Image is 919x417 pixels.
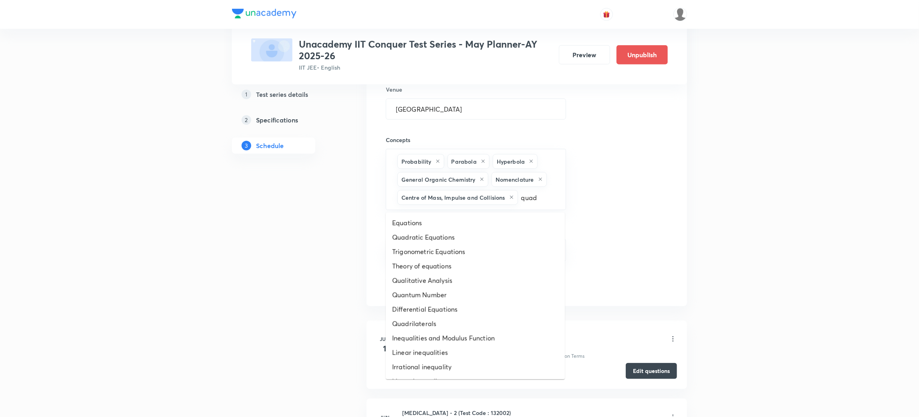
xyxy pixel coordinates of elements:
[299,38,552,62] h3: Unacademy IIT Conquer Test Series - May Planner-AY 2025-26
[401,193,505,202] h6: Centre of Mass, Impulse and Collisions
[386,216,565,230] li: Equations
[256,140,284,150] h5: Schedule
[496,175,534,184] h6: Nomenclature
[559,45,610,64] button: Preview
[386,331,565,345] li: Inequalities and Modulus Function
[251,38,292,62] img: fallback-thumbnail.png
[386,245,565,259] li: Trigonometric Equations
[256,115,298,124] h5: Specifications
[386,360,565,374] li: Irrational inequality
[386,230,565,245] li: Quadratic Equations
[603,11,610,18] img: avatar
[561,178,563,180] button: Close
[386,302,565,317] li: Differential Equations
[232,9,296,18] img: Company Logo
[242,89,251,99] p: 1
[386,374,565,389] li: Linear inequality
[386,85,402,94] h6: Venue
[386,317,565,331] li: Quadrilaterals
[402,409,511,417] h6: [MEDICAL_DATA] - 2 (Test Code : 132002)
[242,115,251,124] p: 2
[673,8,687,21] img: Suresh
[232,9,296,20] a: Company Logo
[401,175,476,184] h6: General Organic Chemistry
[451,157,477,166] h6: Parabola
[617,45,668,64] button: Unpublish
[232,112,341,128] a: 2Specifications
[386,99,566,119] input: Name of the venue where test will be conducted
[232,86,341,102] a: 1Test series details
[401,157,431,166] h6: Probability
[242,140,251,150] p: 3
[600,8,613,21] button: avatar
[256,89,308,99] h5: Test series details
[386,273,565,288] li: Qualitative Analysis
[386,136,566,144] h6: Concepts
[299,63,552,72] p: IIT JEE • English
[386,259,565,273] li: Theory of equations
[386,345,565,360] li: Linear inequalities
[626,363,677,379] button: Edit questions
[377,343,393,355] h4: 1
[386,288,565,302] li: Quantum Number
[497,157,525,166] h6: Hyperbola
[377,335,393,343] h6: Jun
